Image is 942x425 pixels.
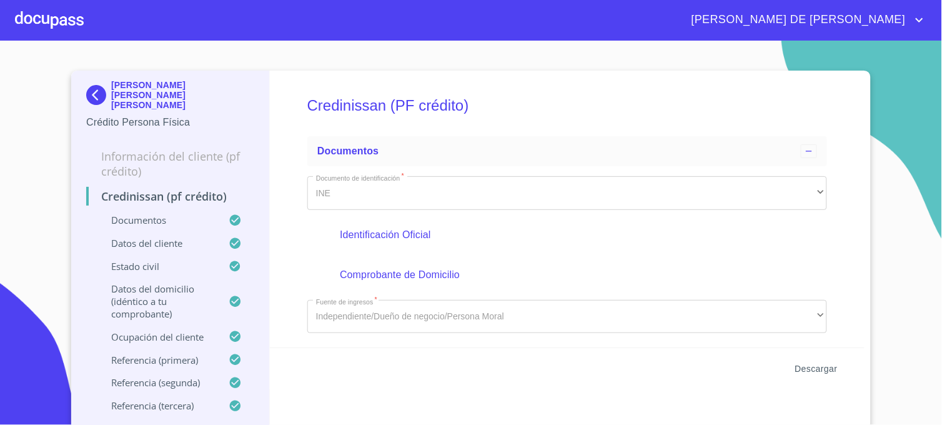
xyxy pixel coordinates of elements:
p: Documentos [86,214,229,226]
span: Documentos [317,146,379,156]
div: INE [307,176,827,210]
p: Ocupación del Cliente [86,331,229,343]
p: Comprobante de Domicilio [340,267,794,282]
button: Descargar [790,357,843,381]
button: account of current user [682,10,927,30]
span: [PERSON_NAME] DE [PERSON_NAME] [682,10,912,30]
p: [PERSON_NAME] [PERSON_NAME] [PERSON_NAME] [111,80,254,110]
div: Independiente/Dueño de negocio/Persona Moral [307,300,827,334]
p: Referencia (segunda) [86,376,229,389]
h5: Credinissan (PF crédito) [307,80,827,131]
div: [PERSON_NAME] [PERSON_NAME] [PERSON_NAME] [86,80,254,115]
p: Crédito Persona Física [86,115,254,130]
p: Estado Civil [86,260,229,272]
p: Datos del cliente [86,237,229,249]
p: Credinissan (PF crédito) [86,189,254,204]
p: Referencia (primera) [86,354,229,366]
p: Datos del domicilio (idéntico a tu comprobante) [86,282,229,320]
p: Identificación Oficial [340,227,794,242]
p: Referencia (tercera) [86,399,229,412]
p: Información del cliente (PF crédito) [86,149,254,179]
span: Descargar [795,361,838,377]
div: Documentos [307,136,827,166]
img: Docupass spot blue [86,85,111,105]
